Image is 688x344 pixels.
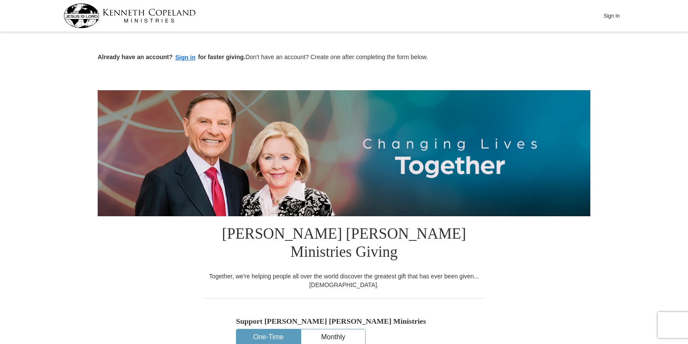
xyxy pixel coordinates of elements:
[64,3,196,28] img: kcm-header-logo.svg
[98,53,590,63] p: Don't have an account? Create one after completing the form below.
[599,9,624,22] button: Sign In
[204,272,484,289] div: Together, we're helping people all over the world discover the greatest gift that has ever been g...
[236,317,452,326] h5: Support [PERSON_NAME] [PERSON_NAME] Ministries
[173,53,198,63] button: Sign in
[204,216,484,272] h1: [PERSON_NAME] [PERSON_NAME] Ministries Giving
[98,54,245,60] strong: Already have an account? for faster giving.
